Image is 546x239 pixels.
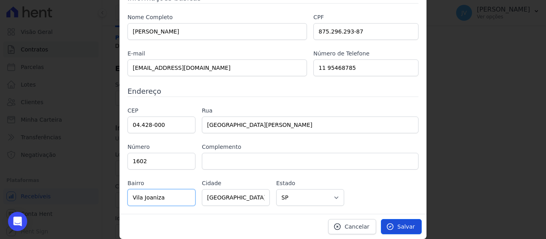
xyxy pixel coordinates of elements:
label: Complemento [202,143,418,151]
span: Cancelar [345,223,369,231]
h3: Endereço [128,86,418,97]
label: Estado [276,179,344,188]
label: Rua [202,107,418,115]
label: Bairro [128,179,195,188]
label: CEP [128,107,195,115]
a: Salvar [381,219,422,234]
div: Open Intercom Messenger [8,212,27,231]
label: Número de Telefone [313,49,418,58]
label: E-mail [128,49,307,58]
input: 00.000-000 [128,117,195,133]
a: Cancelar [328,219,376,234]
label: Número [128,143,195,151]
label: Cidade [202,179,270,188]
span: Salvar [397,223,415,231]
